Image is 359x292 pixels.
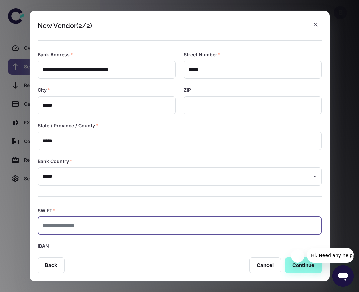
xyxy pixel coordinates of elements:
[249,257,281,273] button: Cancel
[38,51,73,58] label: Bank Address
[38,87,50,93] label: City
[307,248,354,263] iframe: Message from company
[184,87,191,93] label: ZIP
[38,22,92,30] div: New Vendor (2/2)
[38,122,98,129] label: State / Province / County
[310,172,319,181] button: Open
[184,51,221,58] label: Street Number
[332,265,354,287] iframe: Button to launch messaging window
[285,257,322,273] button: Continue
[4,5,48,10] span: Hi. Need any help?
[291,249,304,263] iframe: Close message
[38,207,56,214] label: SWIFT
[38,158,72,165] label: Bank Country
[38,257,65,273] button: Back
[38,243,49,249] label: IBAN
